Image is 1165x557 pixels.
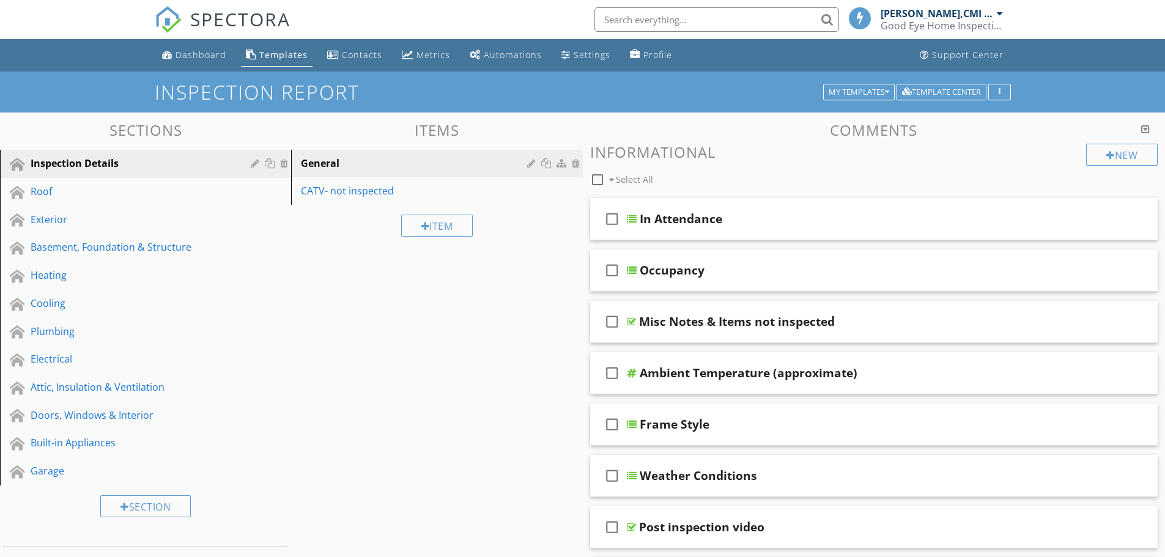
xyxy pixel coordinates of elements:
[639,520,764,534] div: Post inspection video
[31,268,233,282] div: Heating
[31,240,233,254] div: Basement, Foundation & Structure
[590,122,1158,138] h3: Comments
[602,204,622,234] i: check_box_outline_blank
[602,307,622,336] i: check_box_outline_blank
[932,49,1004,61] div: Support Center
[897,84,986,101] button: Template Center
[31,463,233,478] div: Garage
[31,184,233,199] div: Roof
[416,49,450,61] div: Metrics
[602,461,622,490] i: check_box_outline_blank
[602,256,622,285] i: check_box_outline_blank
[625,44,677,67] a: Company Profile
[902,88,981,97] div: Template Center
[639,314,835,329] div: Misc Notes & Items not inspected
[31,380,233,394] div: Attic, Insulation & Ventilation
[31,212,233,227] div: Exterior
[31,352,233,366] div: Electrical
[897,86,986,97] a: Template Center
[643,49,672,61] div: Profile
[31,296,233,311] div: Cooling
[31,408,233,422] div: Doors, Windows & Interior
[465,44,547,67] a: Automations (Basic)
[100,495,191,517] div: Section
[881,7,994,20] div: [PERSON_NAME],CMI OHI.2019004720
[155,6,182,33] img: The Best Home Inspection Software - Spectora
[594,7,839,32] input: Search everything...
[829,88,889,97] div: My Templates
[301,183,530,198] div: CATV- not inspected
[640,468,757,483] div: Weather Conditions
[31,156,233,171] div: Inspection Details
[322,44,387,67] a: Contacts
[823,84,895,101] button: My Templates
[602,358,622,388] i: check_box_outline_blank
[291,122,582,138] h3: Items
[881,20,1003,32] div: Good Eye Home Inspections, Sewer Scopes & Mold Testing
[616,174,653,185] span: Select All
[602,410,622,439] i: check_box_outline_blank
[640,417,709,432] div: Frame Style
[157,44,231,67] a: Dashboard
[342,49,382,61] div: Contacts
[31,435,233,450] div: Built-in Appliances
[590,144,1158,160] h3: Informational
[574,49,610,61] div: Settings
[401,215,473,237] div: Item
[915,44,1008,67] a: Support Center
[241,44,313,67] a: Templates
[190,6,290,32] span: SPECTORA
[484,49,542,61] div: Automations
[557,44,615,67] a: Settings
[640,263,705,278] div: Occupancy
[155,81,1011,103] h1: Inspection Report
[602,512,622,542] i: check_box_outline_blank
[155,17,290,42] a: SPECTORA
[1086,144,1158,166] div: New
[31,324,233,339] div: Plumbing
[301,156,530,171] div: General
[259,49,308,61] div: Templates
[640,212,722,226] div: In Attendance
[640,366,857,380] div: Ambient Temperature (approximate)
[176,49,226,61] div: Dashboard
[397,44,455,67] a: Metrics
